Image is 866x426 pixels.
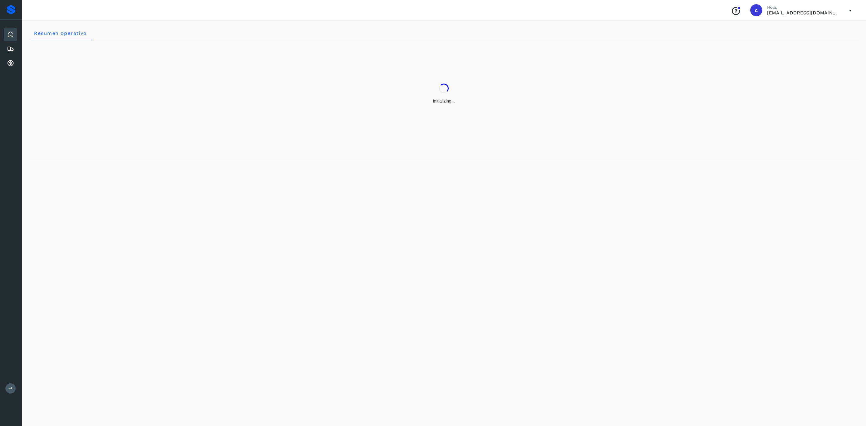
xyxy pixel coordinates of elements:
[34,30,87,36] span: Resumen operativo
[4,42,17,56] div: Embarques
[767,5,839,10] p: Hola,
[4,28,17,41] div: Inicio
[4,57,17,70] div: Cuentas por cobrar
[767,10,839,16] p: cuentas3@enlacesmet.com.mx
